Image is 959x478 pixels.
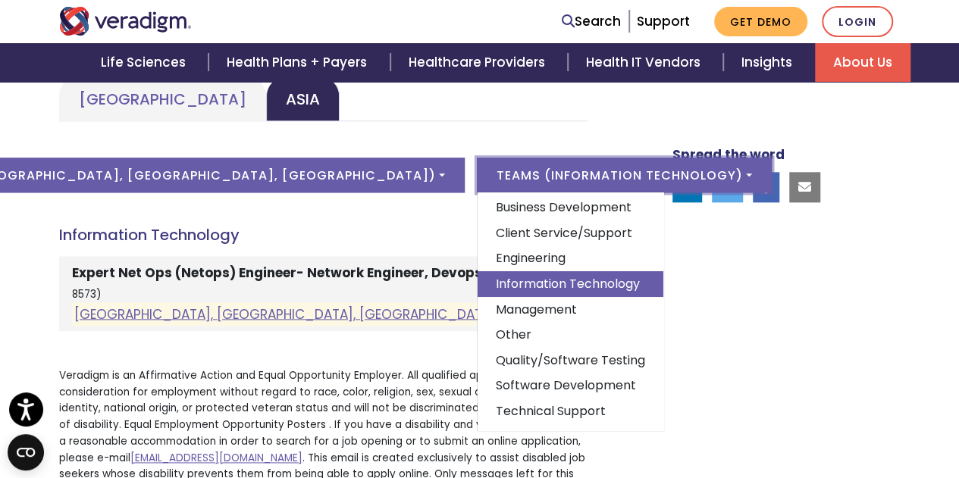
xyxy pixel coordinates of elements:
a: Engineering [478,245,663,271]
button: Open CMP widget [8,434,44,470]
img: Veradigm logo [59,7,192,36]
a: Management [478,297,663,323]
a: Login [822,6,893,37]
strong: Spread the word [672,145,785,164]
a: Health Plans + Payers [208,43,390,82]
a: Search [562,11,621,32]
a: About Us [815,43,910,82]
a: Client Service/Support [478,220,663,246]
a: Insights [723,43,815,82]
a: Information Technology [478,271,663,297]
a: Quality/Software Testing [478,348,663,373]
a: Technical Support [478,398,663,424]
a: Healthcare Providers [390,43,568,82]
a: [GEOGRAPHIC_DATA], [GEOGRAPHIC_DATA], [GEOGRAPHIC_DATA] [74,305,496,323]
a: Software Development [478,373,663,398]
strong: Expert Net Ops (Netops) Engineer- Network Engineer, Devops, Azure [72,264,528,282]
a: Other [478,322,663,348]
small: (Job ID: 8573) [72,267,572,301]
h4: Information Technology [59,226,588,244]
a: Asia [266,77,340,121]
a: Business Development [478,195,663,220]
a: Support [637,12,690,30]
a: Health IT Vendors [568,43,723,82]
button: Teams (Information Technology) [477,158,772,192]
a: [GEOGRAPHIC_DATA] [59,77,266,121]
a: [EMAIL_ADDRESS][DOMAIN_NAME] [130,451,302,465]
a: Life Sciences [83,43,208,82]
a: Get Demo [714,7,807,36]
